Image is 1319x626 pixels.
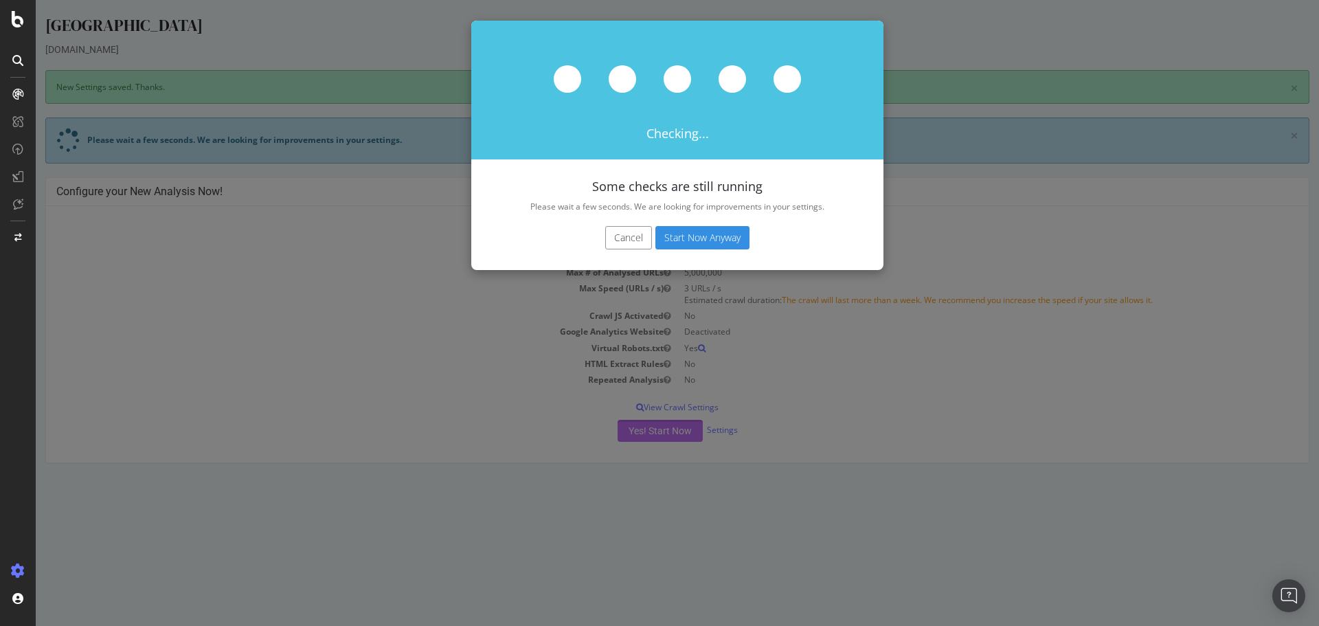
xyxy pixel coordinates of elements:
button: Start Now Anyway [620,226,714,249]
div: Checking... [436,21,848,159]
h4: Some checks are still running [463,180,820,194]
button: Cancel [570,226,616,249]
p: Please wait a few seconds. We are looking for improvements in your settings. [463,201,820,212]
div: Open Intercom Messenger [1272,579,1305,612]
